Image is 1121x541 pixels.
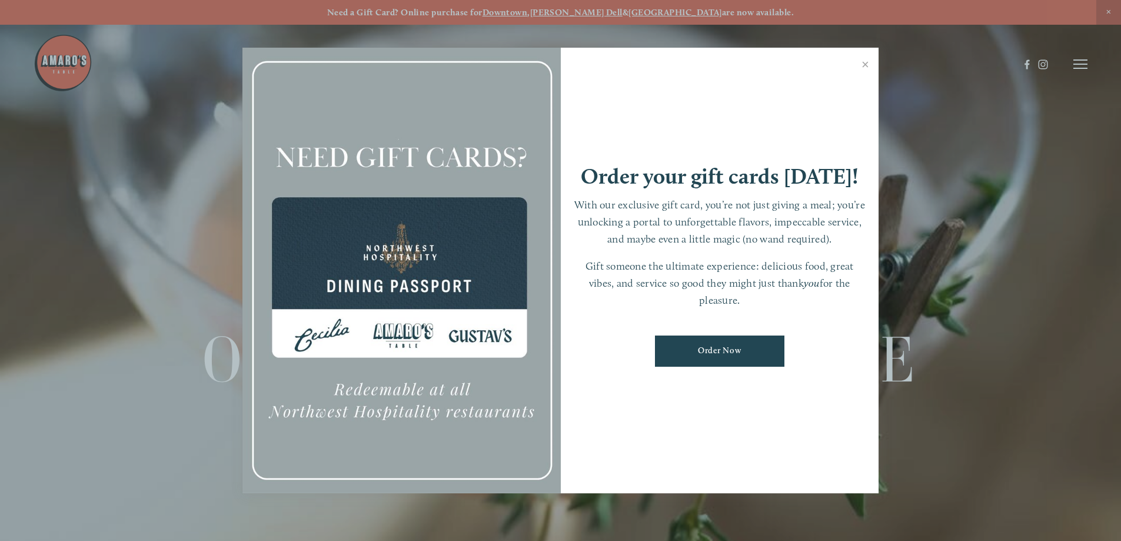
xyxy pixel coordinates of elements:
p: Gift someone the ultimate experience: delicious food, great vibes, and service so good they might... [573,258,867,308]
em: you [804,277,820,289]
p: With our exclusive gift card, you’re not just giving a meal; you’re unlocking a portal to unforge... [573,197,867,247]
h1: Order your gift cards [DATE]! [581,165,859,187]
a: Order Now [655,336,784,367]
a: Close [854,49,877,82]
